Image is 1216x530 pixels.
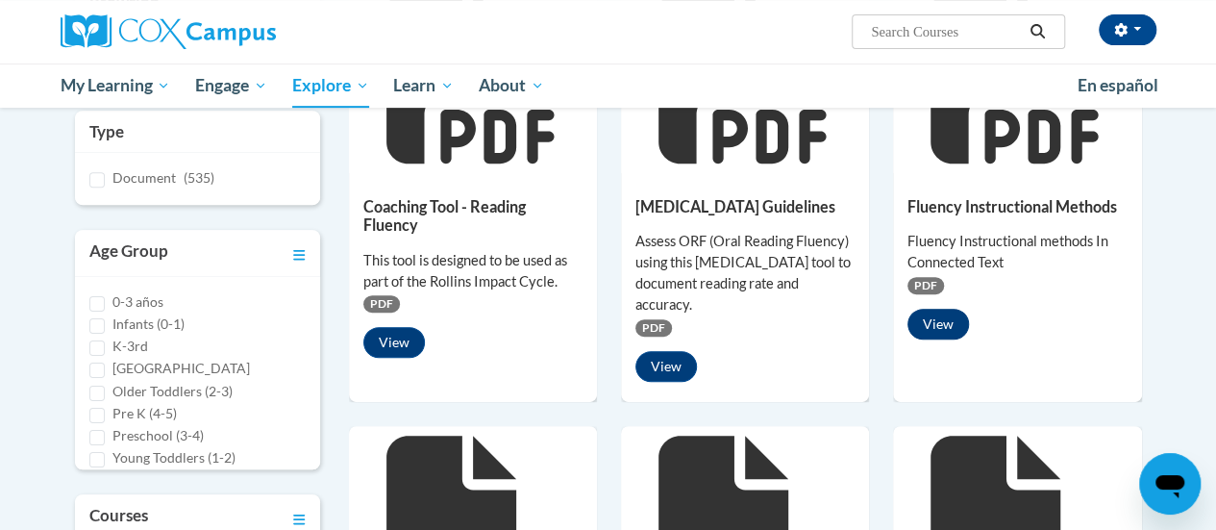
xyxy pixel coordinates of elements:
span: PDF [907,277,944,294]
label: Pre K (4-5) [112,403,177,424]
button: View [907,309,969,340]
a: Cox Campus [61,14,407,49]
label: Preschool (3-4) [112,425,204,446]
a: Explore [280,63,382,108]
div: This tool is designed to be used as part of the Rollins Impact Cycle. [363,250,583,292]
span: PDF [635,319,672,337]
button: View [635,351,697,382]
div: Assess ORF (Oral Reading Fluency) using this [MEDICAL_DATA] tool to document reading rate and acc... [635,231,855,315]
div: Fluency Instructional methods In Connected Text [907,231,1127,273]
span: Learn [393,74,454,97]
span: Document [112,169,176,186]
span: Engage [195,74,267,97]
a: My Learning [48,63,184,108]
a: Toggle collapse [293,240,306,266]
span: En español [1078,75,1158,95]
h5: Coaching Tool - Reading Fluency [363,197,583,235]
label: 0-3 años [112,291,163,313]
span: My Learning [60,74,170,97]
label: K-3rd [112,336,148,357]
h5: Fluency Instructional Methods [907,197,1127,215]
span: About [479,74,544,97]
label: Young Toddlers (1-2) [112,447,236,468]
label: Older Toddlers (2-3) [112,381,233,402]
a: En español [1065,65,1171,106]
button: View [363,327,425,358]
span: PDF [363,295,400,313]
a: About [466,63,557,108]
h5: [MEDICAL_DATA] Guidelines [635,197,855,215]
iframe: Button to launch messaging window [1139,453,1201,515]
button: Account Settings [1099,14,1156,45]
h3: Age Group [89,240,168,266]
label: [GEOGRAPHIC_DATA] [112,358,250,379]
a: Learn [381,63,466,108]
button: Search [1023,20,1052,43]
input: Search Courses [869,20,1023,43]
img: Cox Campus [61,14,276,49]
span: Explore [292,74,369,97]
h3: Type [89,120,306,143]
label: Infants (0-1) [112,314,185,335]
div: Main menu [46,63,1171,108]
a: Engage [183,63,280,108]
span: (535) [184,169,214,186]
